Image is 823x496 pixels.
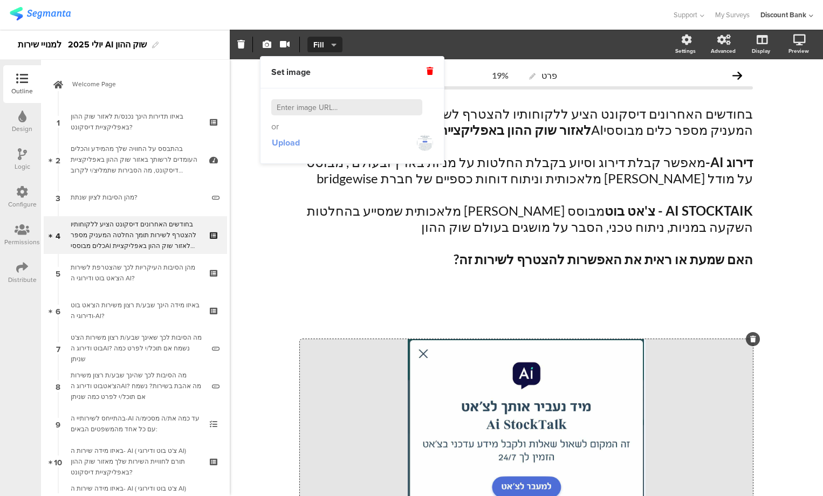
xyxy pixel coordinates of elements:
[56,305,60,316] span: 6
[71,332,204,364] div: מה הסיבות לכך שאינך שבע/ת רצון משירות הצ'ט בוט ודירוג הAI? נשמח אם תוכל/י לפרט כמה שניתן
[300,106,753,138] p: בחודשים האחרונים דיסקונט הציע ללקוחותיו להצטרף לשירות תומך החלטה המעניק מספר כלים מבוססיAI
[56,229,60,241] span: 4
[72,79,210,89] span: Welcome Page
[705,154,753,170] strong: דירוג AI-
[15,162,30,171] div: Logic
[71,143,200,176] div: בהתבסס על החוויה שלך מהמידע והכלים העומדים לרשותך באזור שוק ההון באפליקציית דיסקונט, מה הסבירות ש...
[788,47,809,55] div: Preview
[271,99,422,115] input: Enter image URL...
[44,367,227,405] a: 8 מה הסיבות לכך שהינך שבע/ת רצון משירות הצ'אטבוט ודירוג הAI? מה אהבת בשירות? נשמח אם תוכל/י לפרט ...
[44,254,227,292] a: 5 מהן הסיבות העיקריות לכך שהצטרפת לשירות הצ'אט בוט ודירוגי ה AI?
[752,47,770,55] div: Display
[71,445,200,478] div: באיזו מידה שירות ה- AI ( צ'ט בוט ודירוגי AI) תורם לחוויית השירות שלך מאזור שוק ההון באפליקציית די...
[417,135,433,151] img: https%3A%2F%2Fd3718dnoaommpf.cloudfront.net%2Fquestion%2Fc56bb1c4defa9b0486a9.png
[271,66,311,78] span: Set image
[44,103,227,141] a: 1 באיזו תדירות הינך נכנס/ת לאזור שוק ההון באפליקציית דיסקונט?
[12,124,32,134] div: Design
[71,111,200,133] div: באיזו תדירות הינך נכנס/ת לאזור שוק ההון באפליקציית דיסקונט?
[18,36,147,53] div: יולי 2025 למנויי שירות AI שוק ההון
[300,203,753,235] p: מבוסס [PERSON_NAME] מלאכותית שמסייע בהחלטות השקעה במניות, ניתוח טכני, הסבר על מושגים בעולם שוק ההון
[44,443,227,480] a: 10 באיזו מידה שירות ה- AI ( צ'ט בוט ודירוגי AI) תורם לחוויית השירות שלך מאזור שוק ההון באפליקציית...
[56,342,60,354] span: 7
[44,405,227,443] a: 9 בהתייחס לשירותיי ה-AI עד כמה את/ה מסכימ/ה עם כל אחד מהמשפטים הבאים:
[71,413,200,435] div: בהתייחס לשירותיי ה-AI עד כמה את/ה מסכימ/ה עם כל אחד מהמשפטים הבאים:
[675,47,696,55] div: Settings
[674,10,697,20] span: Support
[56,191,60,203] span: 3
[54,456,62,467] span: 10
[44,292,227,329] a: 6 באיזו מידה הינך שבע/ת רצון משירות הצ'אט בוט ודירוגי ה-AI?
[541,70,557,80] span: פרט
[71,262,200,284] div: מהן הסיבות העיקריות לכך שהצטרפת לשירות הצ'אט בוט ודירוגי ה AI?
[8,275,37,285] div: Distribute
[313,39,335,51] span: Fill
[8,199,37,209] div: Configure
[71,192,204,203] div: מהן הסיבות לציון שנתת?
[10,7,71,20] img: segmanta logo
[44,329,227,367] a: 7 מה הסיבות לכך שאינך שבע/ת רצון משירות הצ'ט בוט ודירוג הAI? נשמח אם תוכל/י לפרט כמה שניתן
[44,141,227,178] a: 2 בהתבסס על החוויה שלך מהמידע והכלים העומדים לרשותך באזור שוק ההון באפליקציית דיסקונט, מה הסבירות...
[44,178,227,216] a: 3 מהן הסיבות לציון שנתת?
[711,47,736,55] div: Advanced
[271,133,300,153] button: Upload
[760,10,806,20] div: Discount Bank
[56,267,60,279] span: 5
[71,300,200,321] div: באיזו מידה הינך שבע/ת רצון משירות הצ'אט בוט ודירוגי ה-AI?
[300,154,753,187] p: מאפשר קבלת דירוג וסיוע בקבלת החלטות על מניות בארץ ובעולם , מבוסס על מודל [PERSON_NAME] מלאכותית ו...
[492,70,509,80] div: 19%
[44,65,227,103] a: Welcome Page
[272,136,300,149] span: Upload
[11,86,33,96] div: Outline
[71,219,200,251] div: בחודשים האחרונים דיסקונט הציע ללקוחותיו להצטרף לשירות תומך החלטה המעניק מספר כלים מבוססיAI לאזור ...
[307,37,342,53] button: Fill
[71,370,204,402] div: מה הסיבות לכך שהינך שבע/ת רצון משירות הצ'אטבוט ודירוג הAI? מה אהבת בשירות? נשמח אם תוכל/י לפרט כמ...
[56,418,60,430] span: 9
[57,116,60,128] span: 1
[44,216,227,254] a: 4 בחודשים האחרונים דיסקונט הציע ללקוחותיו להצטרף לשירות תומך החלטה המעניק מספר כלים מבוססיAI לאזו...
[56,154,60,166] span: 2
[388,122,591,137] strong: לאזור שוק ההון באפליקציית דיסקונט:
[454,251,753,267] strong: האם שמעת או ראית את האפשרות להצטרף לשירות זה?
[605,203,753,218] strong: AI STOCKTAIK - צ'אט בוט
[56,380,60,392] span: 8
[271,121,279,133] span: or
[4,237,40,247] div: Permissions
